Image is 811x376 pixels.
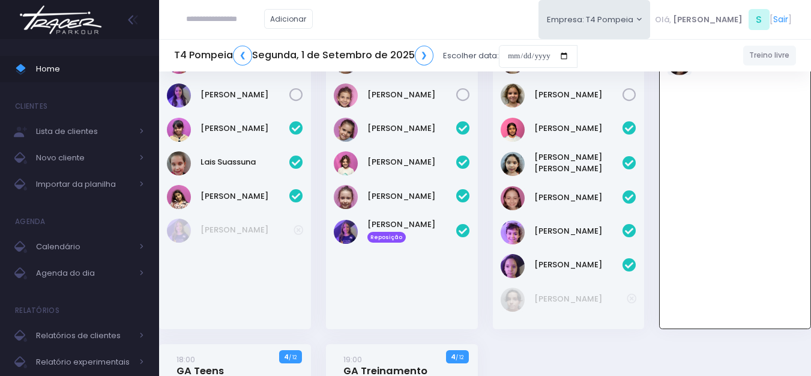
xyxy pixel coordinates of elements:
[456,354,463,361] small: / 12
[534,89,623,101] a: [PERSON_NAME]
[743,46,797,65] a: Treino livre
[200,224,294,236] a: [PERSON_NAME]
[15,94,47,118] h4: Clientes
[167,83,191,108] img: Lia Widman
[334,83,358,108] img: Olivia Tozi
[367,123,456,135] a: [PERSON_NAME]
[36,177,132,192] span: Importar da planilha
[200,190,289,202] a: [PERSON_NAME]
[367,156,456,168] a: [PERSON_NAME]
[15,210,46,234] h4: Agenda
[334,185,358,209] img: Rafaella Medeiros
[176,354,195,365] small: 18:00
[36,265,132,281] span: Agenda do dia
[36,124,132,139] span: Lista de clientes
[451,352,456,362] strong: 4
[289,354,297,361] small: / 12
[233,46,252,65] a: ❮
[36,239,132,255] span: Calendário
[534,123,623,135] a: [PERSON_NAME]
[534,192,623,204] a: [PERSON_NAME]
[501,186,525,210] img: Marina Xidis Cerqueira
[501,288,525,312] img: Luiza Lobello Demônaco
[334,151,358,175] img: Mariana Tamarindo de Souza
[174,46,433,65] h5: T4 Pompeia Segunda, 1 de Setembro de 2025
[673,14,743,26] span: [PERSON_NAME]
[367,219,456,243] a: [PERSON_NAME] Reposição
[15,299,59,323] h4: Relatórios
[655,14,671,26] span: Olá,
[334,118,358,142] img: LARA SHIMABUC
[534,225,623,237] a: [PERSON_NAME]
[501,254,525,278] img: Sophie Aya Porto Shimabuco
[773,13,788,26] a: Sair
[36,150,132,166] span: Novo cliente
[284,352,289,362] strong: 4
[501,118,525,142] img: Clara Sigolo
[174,42,577,70] div: Escolher data:
[334,220,358,244] img: Rosa Widman
[36,354,132,370] span: Relatório experimentais
[167,118,191,142] img: Clarice Lopes
[501,220,525,244] img: Nina Loureiro Andrusyszyn
[167,185,191,209] img: Luiza Braz
[367,89,456,101] a: [PERSON_NAME]
[200,89,289,101] a: [PERSON_NAME]
[534,151,623,175] a: [PERSON_NAME] [PERSON_NAME]
[650,6,796,33] div: [ ]
[501,152,525,176] img: Luisa Yen Muller
[343,354,362,365] small: 19:00
[36,328,132,344] span: Relatórios de clientes
[501,83,525,108] img: Rafaela Braga
[167,219,191,243] img: Rosa Widman
[167,151,191,175] img: Lais Suassuna
[36,61,144,77] span: Home
[367,232,406,243] span: Reposição
[749,9,770,30] span: S
[367,190,456,202] a: [PERSON_NAME]
[200,123,289,135] a: [PERSON_NAME]
[534,293,627,305] a: [PERSON_NAME]
[200,156,289,168] a: Lais Suassuna
[415,46,434,65] a: ❯
[264,9,313,29] a: Adicionar
[534,259,623,271] a: [PERSON_NAME]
